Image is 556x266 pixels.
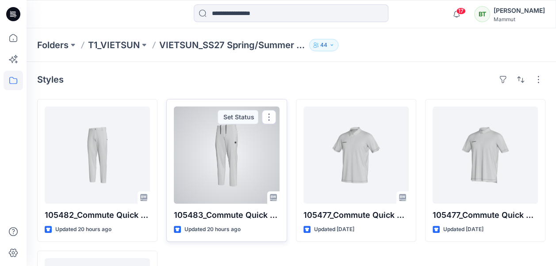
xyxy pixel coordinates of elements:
button: 44 [309,39,338,51]
a: 105477_Commute Quick Dry Polo AF Men - OP2 [433,106,538,204]
div: [PERSON_NAME] [494,5,545,16]
a: 105477_Commute Quick Dry Polo AF Men - OP1 [303,106,409,204]
p: 44 [320,40,327,50]
p: Updated [DATE] [314,225,354,234]
span: 17 [456,8,466,15]
h4: Styles [37,74,64,85]
a: Folders [37,39,69,51]
p: VIETSUN_SS27 Spring/Summer [GEOGRAPHIC_DATA] [159,39,306,51]
p: 105477_Commute Quick Dry Polo AF Men - OP2 [433,209,538,221]
div: Mammut [494,16,545,23]
p: 105477_Commute Quick Dry Polo AF Men - OP1 [303,209,409,221]
p: Updated 20 hours ago [184,225,241,234]
a: T1_VIETSUN [88,39,140,51]
p: Updated [DATE] [443,225,483,234]
a: 105482_Commute Quick Dry Pants AF Men [45,106,150,204]
p: Updated 20 hours ago [55,225,111,234]
p: 105483_Commute Quick Dry Knit Pants AF Men [174,209,279,221]
p: 105482_Commute Quick Dry Pants AF Men [45,209,150,221]
a: 105483_Commute Quick Dry Knit Pants AF Men [174,106,279,204]
div: BT [474,6,490,22]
